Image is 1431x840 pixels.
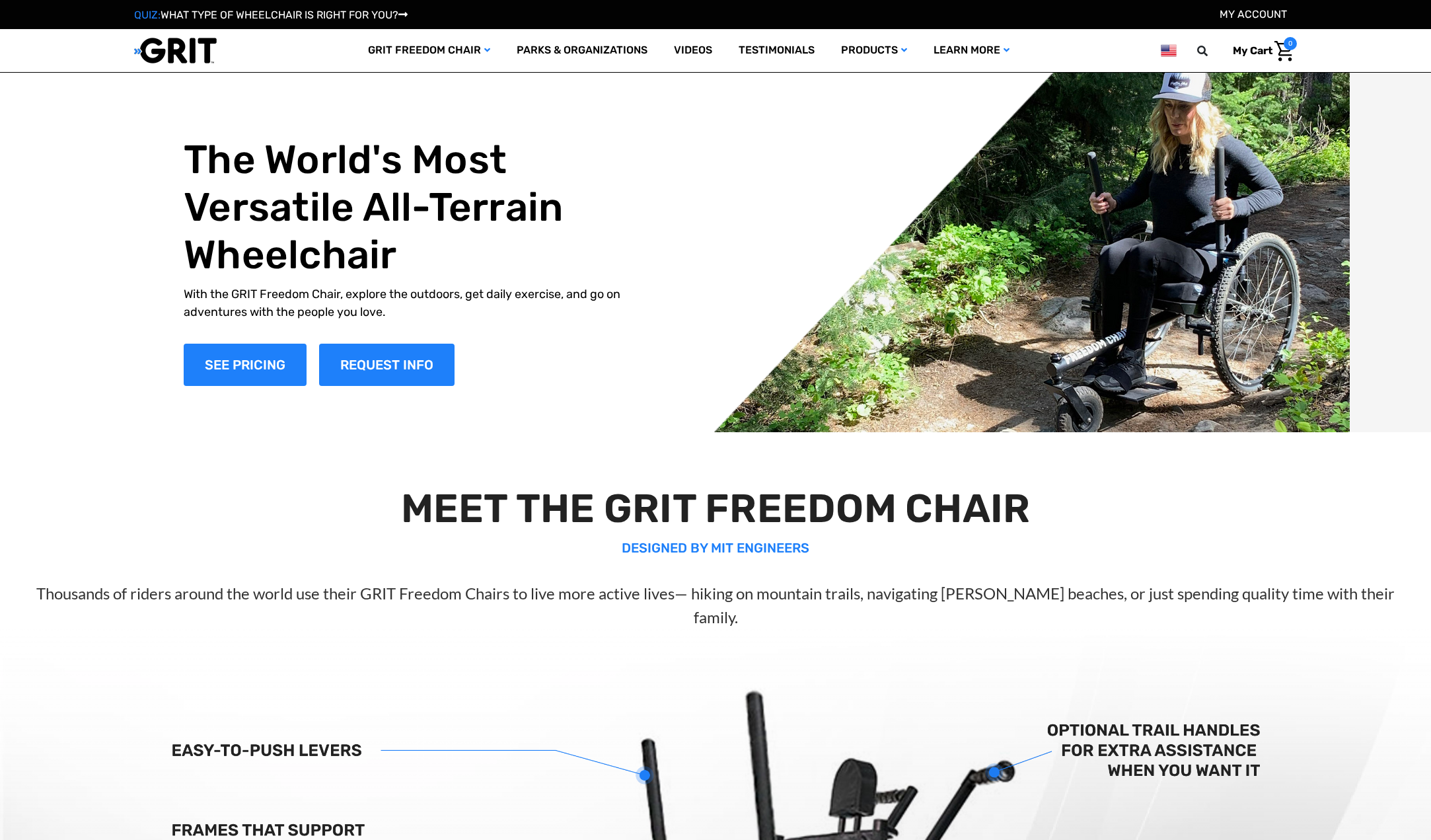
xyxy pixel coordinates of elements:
a: QUIZ:WHAT TYPE OF WHEELCHAIR IS RIGHT FOR YOU? [134,9,408,21]
h1: The World's Most Versatile All-Terrain Wheelchair [184,136,650,279]
input: Search [1203,37,1223,65]
a: Learn More [920,29,1023,72]
p: With the GRIT Freedom Chair, explore the outdoors, get daily exercise, and go on adventures with ... [184,286,650,321]
span: QUIZ: [134,9,161,21]
a: Videos [661,29,725,72]
a: Slide number 1, Request Information [319,344,455,386]
a: Products [828,29,920,72]
p: Thousands of riders around the world use their GRIT Freedom Chairs to live more active lives— hik... [36,582,1395,629]
a: Cart with 0 items [1223,37,1297,65]
span: My Cart [1233,44,1272,57]
a: Parks & Organizations [503,29,661,72]
a: Shop Now [184,344,307,386]
a: Testimonials [725,29,828,72]
img: us.png [1161,42,1177,59]
a: GRIT Freedom Chair [355,29,503,72]
span: 0 [1284,37,1297,50]
h2: MEET THE GRIT FREEDOM CHAIR [36,485,1395,533]
a: Account [1220,8,1287,20]
img: GRIT All-Terrain Wheelchair and Mobility Equipment [134,37,217,64]
img: Cart [1274,41,1294,61]
p: DESIGNED BY MIT ENGINEERS [36,538,1395,558]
